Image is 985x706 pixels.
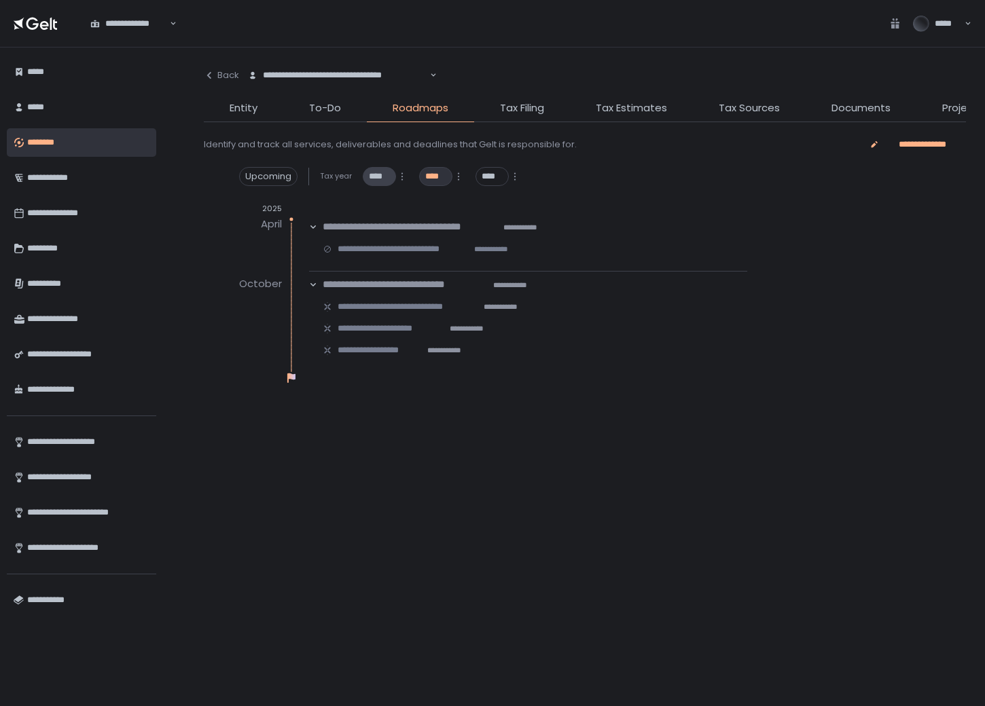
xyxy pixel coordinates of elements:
[309,100,341,116] span: To-Do
[500,100,544,116] span: Tax Filing
[239,61,437,90] div: Search for option
[393,100,448,116] span: Roadmaps
[239,167,298,186] div: Upcoming
[261,214,282,236] div: April
[204,138,577,151] div: Identify and track all services, deliverables and deadlines that Gelt is responsible for.
[239,274,282,295] div: October
[719,100,780,116] span: Tax Sources
[204,69,239,81] div: Back
[831,100,891,116] span: Documents
[596,100,667,116] span: Tax Estimates
[230,100,257,116] span: Entity
[428,69,429,82] input: Search for option
[320,171,352,181] span: Tax year
[204,61,239,90] button: Back
[204,204,282,214] div: 2025
[82,10,177,38] div: Search for option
